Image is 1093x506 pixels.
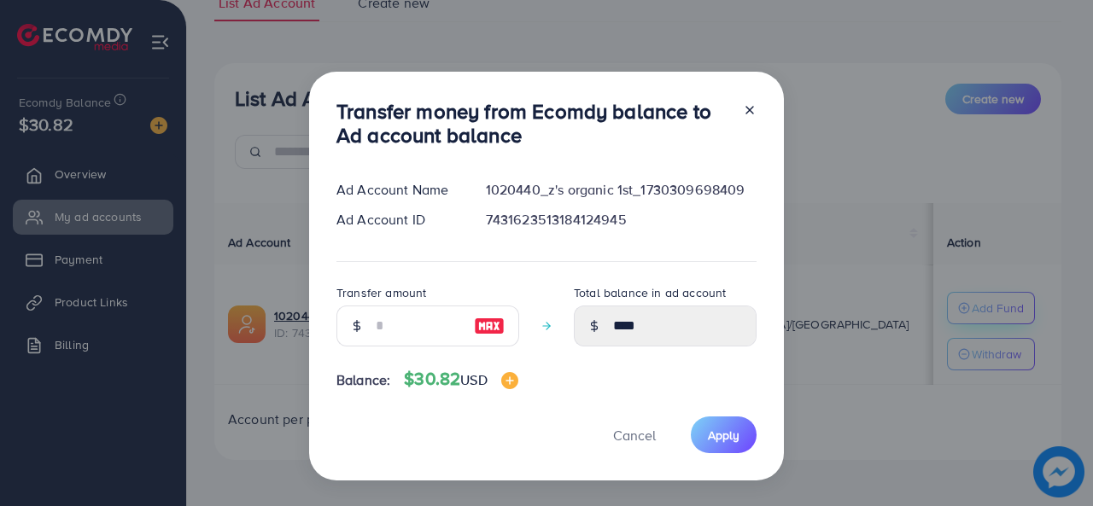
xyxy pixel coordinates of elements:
[613,426,656,445] span: Cancel
[336,99,729,148] h3: Transfer money from Ecomdy balance to Ad account balance
[501,372,518,389] img: image
[474,316,505,336] img: image
[472,180,770,200] div: 1020440_z's organic 1st_1730309698409
[472,210,770,230] div: 7431623513184124945
[460,370,487,389] span: USD
[323,180,472,200] div: Ad Account Name
[708,427,739,444] span: Apply
[574,284,726,301] label: Total balance in ad account
[592,416,677,453] button: Cancel
[336,284,426,301] label: Transfer amount
[336,370,390,390] span: Balance:
[404,369,517,390] h4: $30.82
[323,210,472,230] div: Ad Account ID
[691,416,757,453] button: Apply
